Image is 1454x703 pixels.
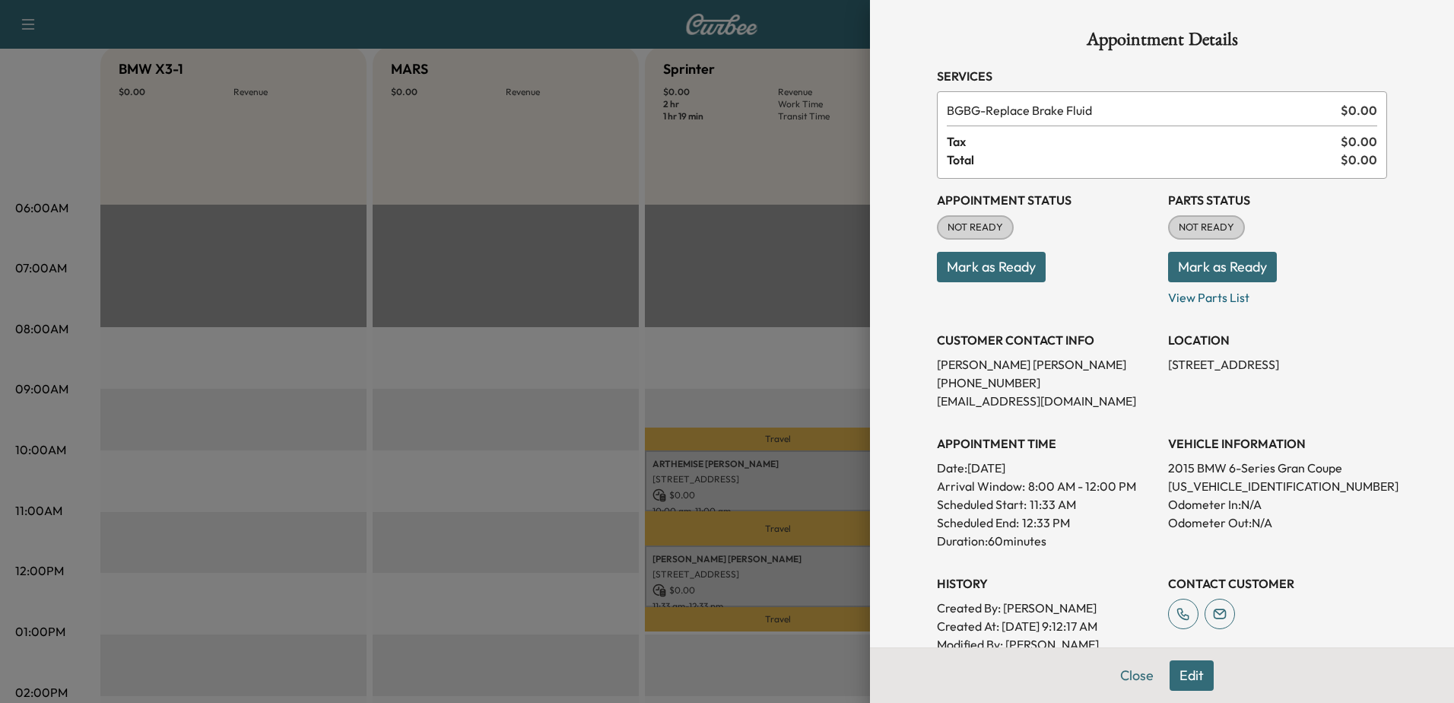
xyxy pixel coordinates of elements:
button: Mark as Ready [1168,252,1277,282]
button: Mark as Ready [937,252,1046,282]
h3: CUSTOMER CONTACT INFO [937,331,1156,349]
h1: Appointment Details [937,30,1387,55]
p: Arrival Window: [937,477,1156,495]
span: $ 0.00 [1341,132,1377,151]
h3: CONTACT CUSTOMER [1168,574,1387,593]
span: NOT READY [938,220,1012,235]
p: Odometer Out: N/A [1168,514,1387,532]
p: [PHONE_NUMBER] [937,374,1156,392]
p: 2015 BMW 6-Series Gran Coupe [1168,459,1387,477]
p: Created By : [PERSON_NAME] [937,599,1156,617]
p: Scheduled End: [937,514,1019,532]
h3: VEHICLE INFORMATION [1168,434,1387,453]
p: Modified By : [PERSON_NAME] [937,635,1156,654]
span: $ 0.00 [1341,151,1377,169]
span: $ 0.00 [1341,101,1377,119]
span: Tax [947,132,1341,151]
button: Close [1110,660,1164,691]
span: NOT READY [1170,220,1243,235]
p: Date: [DATE] [937,459,1156,477]
p: [EMAIL_ADDRESS][DOMAIN_NAME] [937,392,1156,410]
p: Scheduled Start: [937,495,1027,514]
p: View Parts List [1168,282,1387,307]
h3: APPOINTMENT TIME [937,434,1156,453]
h3: LOCATION [1168,331,1387,349]
p: 11:33 AM [1030,495,1076,514]
button: Edit [1170,660,1214,691]
h3: Services [937,67,1387,85]
h3: Parts Status [1168,191,1387,209]
h3: Appointment Status [937,191,1156,209]
p: Odometer In: N/A [1168,495,1387,514]
p: [US_VEHICLE_IDENTIFICATION_NUMBER] [1168,477,1387,495]
p: [PERSON_NAME] [PERSON_NAME] [937,355,1156,374]
p: 12:33 PM [1022,514,1070,532]
p: Created At : [DATE] 9:12:17 AM [937,617,1156,635]
span: 8:00 AM - 12:00 PM [1028,477,1136,495]
span: Total [947,151,1341,169]
span: Replace Brake Fluid [947,101,1335,119]
p: [STREET_ADDRESS] [1168,355,1387,374]
h3: History [937,574,1156,593]
p: Duration: 60 minutes [937,532,1156,550]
